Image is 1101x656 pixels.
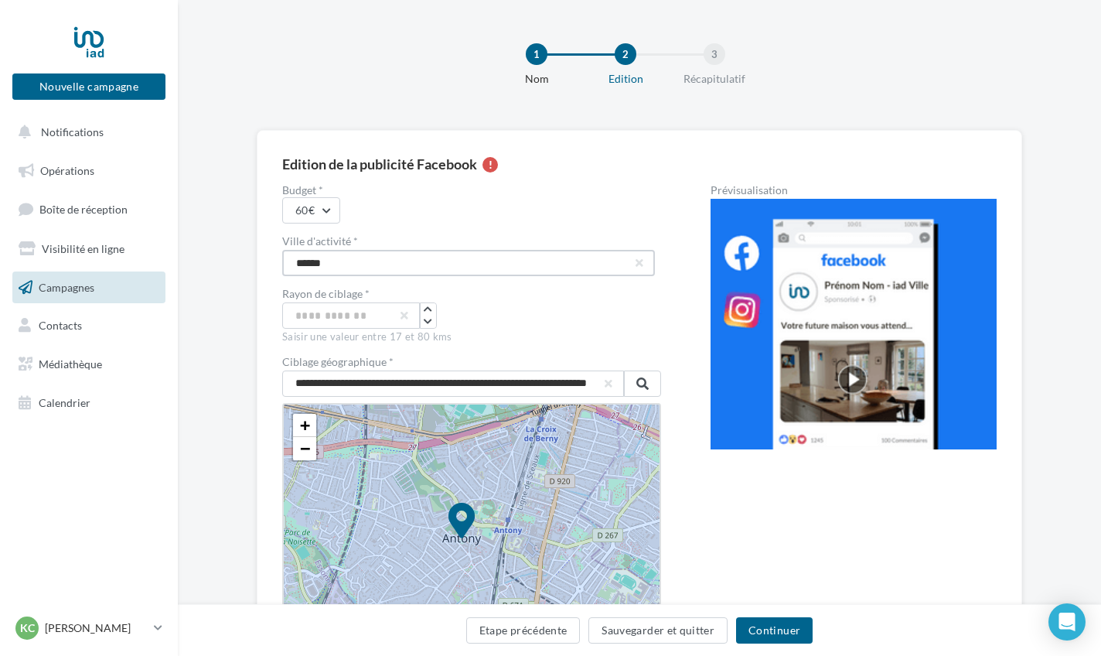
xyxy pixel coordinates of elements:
img: operation-preview [711,199,997,449]
div: Prévisualisation [711,185,997,196]
span: Médiathèque [39,357,102,371]
a: Contacts [9,309,169,342]
a: KC [PERSON_NAME] [12,613,165,643]
span: − [300,439,310,458]
button: 60€ [282,197,340,224]
a: Calendrier [9,387,169,419]
p: [PERSON_NAME] [45,620,148,636]
button: Nouvelle campagne [12,73,165,100]
a: Zoom out [293,437,316,460]
div: 2 [615,43,636,65]
div: Saisir une valeur entre 17 et 80 kms [282,330,661,344]
span: Calendrier [39,396,90,409]
span: Visibilité en ligne [42,242,124,255]
a: Campagnes [9,272,169,304]
button: Sauvegarder et quitter [588,617,728,644]
a: Boîte de réception [9,193,169,226]
label: Budget * [282,185,661,196]
a: Médiathèque [9,348,169,381]
label: Ville d'activité * [282,236,649,247]
a: Visibilité en ligne [9,233,169,265]
div: Open Intercom Messenger [1048,603,1086,641]
label: Rayon de ciblage * [282,289,370,299]
button: Continuer [736,617,813,644]
button: Notifications [9,116,162,149]
span: Boîte de réception [39,203,128,216]
div: Edition de la publicité Facebook [282,157,477,171]
button: Etape précédente [466,617,581,644]
span: Opérations [40,164,94,177]
a: Zoom in [293,414,316,437]
div: Edition [576,71,675,87]
div: Nom [487,71,586,87]
span: Contacts [39,319,82,332]
span: + [300,415,310,435]
span: Campagnes [39,280,94,293]
div: Récapitulatif [665,71,764,87]
div: 3 [704,43,725,65]
span: KC [20,620,35,636]
div: 1 [526,43,547,65]
a: Opérations [9,155,169,187]
label: Ciblage géographique * [282,357,661,367]
span: Notifications [41,125,104,138]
